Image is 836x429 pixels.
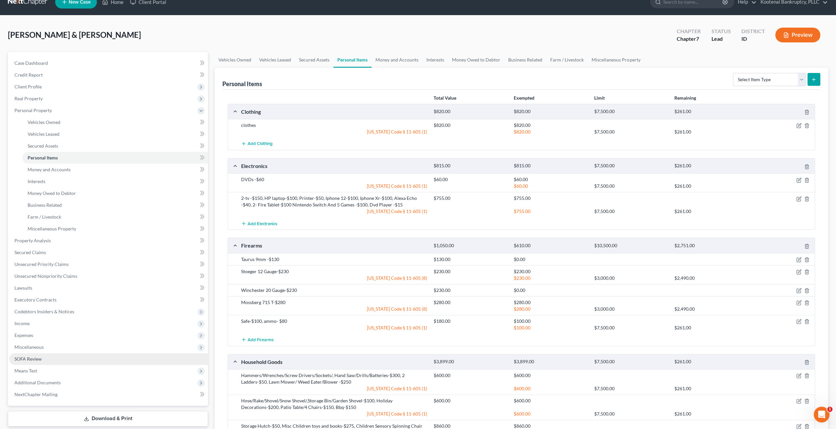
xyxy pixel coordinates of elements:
[14,60,48,66] span: Case Dashboard
[14,273,77,279] span: Unsecured Nonpriority Claims
[14,297,56,302] span: Executory Contracts
[510,287,591,294] div: $0.00
[514,95,534,101] strong: Exempted
[14,356,42,362] span: SOFA Review
[671,275,751,281] div: $2,490.00
[510,195,591,202] div: $755.00
[510,411,591,417] div: $600.00
[241,217,277,229] button: Add Electronics
[510,372,591,379] div: $600.00
[238,242,430,249] div: Firearms
[8,30,141,39] span: [PERSON_NAME] & [PERSON_NAME]
[814,407,829,422] iframe: Intercom live chat
[22,116,208,128] a: Vehicles Owned
[422,52,448,68] a: Interests
[671,385,751,392] div: $261.00
[238,176,430,183] div: DVDs -$60
[671,243,751,249] div: $2,751.00
[671,108,751,115] div: $261.00
[510,163,591,169] div: $815.00
[711,35,731,43] div: Lead
[677,28,701,35] div: Chapter
[434,95,456,101] strong: Total Value
[9,294,208,306] a: Executory Contracts
[671,163,751,169] div: $261.00
[677,35,701,43] div: Chapter
[28,119,60,125] span: Vehicles Owned
[510,275,591,281] div: $230.00
[671,129,751,135] div: $261.00
[504,52,546,68] a: Business Related
[671,306,751,312] div: $2,490.00
[215,52,255,68] a: Vehicles Owned
[333,52,372,68] a: Personal Items
[9,69,208,81] a: Credit Report
[238,122,430,129] div: clothes
[238,358,430,365] div: Household Goods
[22,199,208,211] a: Business Related
[372,52,422,68] a: Money and Accounts
[9,389,208,400] a: NextChapter Mailing
[827,407,832,412] span: 1
[14,309,74,314] span: Codebtors Insiders & Notices
[22,152,208,164] a: Personal Items
[430,359,510,365] div: $3,899.00
[510,243,591,249] div: $610.00
[671,359,751,365] div: $261.00
[591,275,671,281] div: $3,000.00
[591,183,671,189] div: $7,500.00
[430,163,510,169] div: $815.00
[238,385,430,392] div: [US_STATE] Code § 11-605 (1)
[711,28,731,35] div: Status
[696,36,699,42] span: 7
[238,324,430,331] div: [US_STATE] Code § 11-605 (1)
[14,380,61,385] span: Additional Documents
[14,72,43,78] span: Credit Report
[430,287,510,294] div: $230.00
[510,176,591,183] div: $60.00
[14,332,33,338] span: Expenses
[430,372,510,379] div: $600.00
[671,324,751,331] div: $261.00
[255,52,295,68] a: Vehicles Leased
[591,129,671,135] div: $7,500.00
[238,195,430,208] div: 2-tv -$150, HP laptop-$100, Printer-$50, Iphone 12-$100, Iphone Xr-$100, Alexa Echo -$40, 2- Fire...
[775,28,820,42] button: Preview
[248,221,277,226] span: Add Electronics
[430,243,510,249] div: $1,050.00
[510,397,591,404] div: $600.00
[8,411,208,426] a: Download & Print
[22,187,208,199] a: Money Owed to Debtor
[22,164,208,176] a: Money and Accounts
[241,138,273,150] button: Add Clothing
[9,353,208,365] a: SOFA Review
[14,261,69,267] span: Unsecured Priority Claims
[238,275,430,281] div: [US_STATE] Code § 11-605 (8)
[510,183,591,189] div: $60.00
[510,129,591,135] div: $820.00
[9,282,208,294] a: Lawsuits
[9,247,208,258] a: Secured Claims
[591,385,671,392] div: $7,500.00
[14,321,30,326] span: Income
[14,250,46,255] span: Secured Claims
[430,299,510,306] div: $280.00
[510,108,591,115] div: $820.00
[588,52,644,68] a: Miscellaneous Property
[510,208,591,215] div: $755.00
[28,131,59,137] span: Vehicles Leased
[238,129,430,135] div: [US_STATE] Code § 11-605 (1)
[591,243,671,249] div: $10,500.00
[14,107,52,113] span: Personal Property
[238,397,430,411] div: Hose/Rake/Shovel/Snow Shovel/,Storage Bin/Garden Shovel-$100, Holiday Decorations-$200, Patio Tab...
[510,256,591,263] div: $0.00
[14,84,42,89] span: Client Profile
[448,52,504,68] a: Money Owed to Debtor
[9,270,208,282] a: Unsecured Nonpriority Claims
[238,318,430,324] div: Safe-$100, ammo- $80
[591,208,671,215] div: $7,500.00
[591,163,671,169] div: $7,500.00
[674,95,696,101] strong: Remaining
[671,183,751,189] div: $261.00
[510,385,591,392] div: $600.00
